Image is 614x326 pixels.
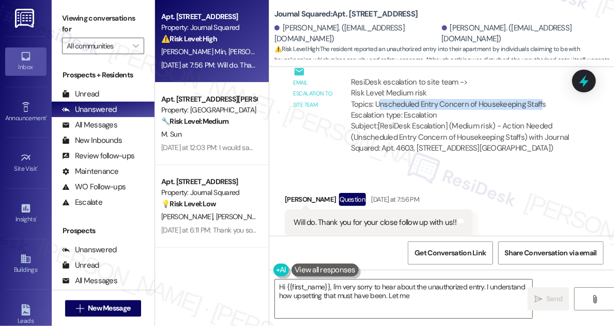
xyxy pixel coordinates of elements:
[133,42,139,50] i: 
[161,225,412,235] div: [DATE] at 6:11 PM: Thank you so much for checking - looking forward to hearing back
[161,199,216,208] strong: 💡 Risk Level: Low
[216,212,268,221] span: [PERSON_NAME]
[62,275,117,286] div: All Messages
[62,151,134,161] div: Review follow-ups
[15,9,36,28] img: ResiDesk Logo
[5,47,47,75] a: Inbox
[161,187,257,198] div: Property: Journal Squared
[161,105,257,116] div: Property: [GEOGRAPHIC_DATA]
[76,304,84,313] i: 
[161,117,228,126] strong: 🔧 Risk Level: Medium
[528,287,569,311] button: Send
[62,135,122,146] div: New Inbounds
[339,193,366,206] div: Question
[408,241,493,265] button: Get Conversation Link
[65,300,142,317] button: New Message
[161,60,369,70] div: [DATE] at 7:56 PM: Will do. Thank you for your close follow up with us!!
[88,303,130,314] span: New Message
[275,280,532,318] textarea: Hi {{first_name}}, I'm very
[274,44,614,77] span: : The resident reported an unauthorized entry into their apartment by individuals claiming to be ...
[591,295,599,303] i: 
[62,244,117,255] div: Unanswered
[62,260,99,271] div: Unread
[161,11,257,22] div: Apt. [STREET_ADDRESS]
[274,23,439,45] div: [PERSON_NAME]. ([EMAIL_ADDRESS][DOMAIN_NAME])
[161,129,181,139] span: M. Sun
[546,294,562,304] span: Send
[37,164,39,171] span: •
[228,47,280,56] span: [PERSON_NAME]
[62,166,119,177] div: Maintenance
[5,200,47,227] a: Insights •
[67,38,128,54] input: All communities
[36,214,37,221] span: •
[285,193,473,209] div: [PERSON_NAME]
[62,182,126,192] div: WO Follow-ups
[274,45,319,53] strong: ⚠️ Risk Level: High
[62,89,99,100] div: Unread
[62,120,117,131] div: All Messages
[274,9,418,20] b: Journal Squared: Apt. [STREET_ADDRESS]
[161,34,217,43] strong: ⚠️ Risk Level: High
[534,295,542,303] i: 
[161,212,216,221] span: [PERSON_NAME]
[415,248,486,258] span: Get Conversation Link
[62,197,102,208] div: Escalate
[294,217,456,228] div: Will do. Thank you for your close follow up with us!!
[62,10,144,38] label: Viewing conversations for
[351,77,571,121] div: ResiDesk escalation to site team -> Risk Level: Medium risk Topics: Unscheduled Entry Concern of ...
[351,121,571,154] div: Subject: [ResiDesk Escalation] (Medium risk) - Action Needed (Unscheduled Entry Concern of Housek...
[161,176,257,187] div: Apt. [STREET_ADDRESS]
[161,22,257,33] div: Property: Journal Squared
[442,23,607,45] div: [PERSON_NAME]. ([EMAIL_ADDRESS][DOMAIN_NAME])
[52,70,155,80] div: Prospects + Residents
[62,104,117,115] div: Unanswered
[161,47,228,56] span: [PERSON_NAME] Min
[294,77,334,110] div: Email escalation to site team
[5,250,47,278] a: Buildings
[161,94,257,105] div: Apt. [STREET_ADDRESS][PERSON_NAME]
[5,149,47,177] a: Site Visit •
[46,113,48,120] span: •
[505,248,597,258] span: Share Conversation via email
[52,225,155,236] div: Prospects
[369,194,419,205] div: [DATE] at 7:56 PM
[498,241,604,265] button: Share Conversation via email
